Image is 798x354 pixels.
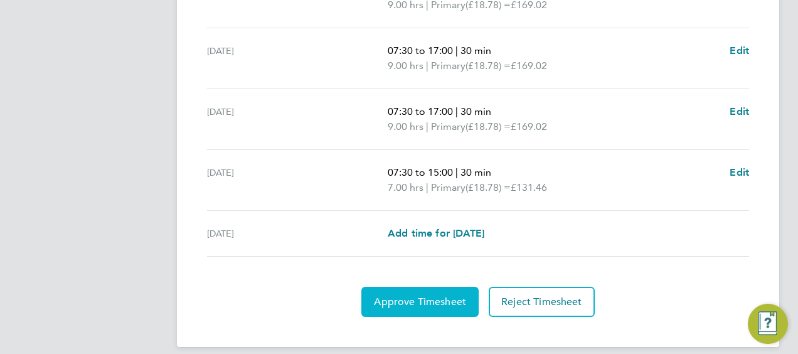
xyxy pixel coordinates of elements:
[730,43,749,58] a: Edit
[388,181,423,193] span: 7.00 hrs
[388,227,484,239] span: Add time for [DATE]
[455,166,458,178] span: |
[730,45,749,56] span: Edit
[426,121,428,132] span: |
[388,166,453,178] span: 07:30 to 15:00
[730,166,749,178] span: Edit
[207,165,388,195] div: [DATE]
[489,287,595,317] button: Reject Timesheet
[431,58,465,73] span: Primary
[374,296,466,308] span: Approve Timesheet
[465,60,511,72] span: (£18.78) =
[207,104,388,134] div: [DATE]
[730,165,749,180] a: Edit
[426,181,428,193] span: |
[460,166,491,178] span: 30 min
[748,304,788,344] button: Engage Resource Center
[465,181,511,193] span: (£18.78) =
[730,105,749,117] span: Edit
[207,226,388,241] div: [DATE]
[426,60,428,72] span: |
[465,121,511,132] span: (£18.78) =
[361,287,479,317] button: Approve Timesheet
[388,45,453,56] span: 07:30 to 17:00
[511,60,547,72] span: £169.02
[388,226,484,241] a: Add time for [DATE]
[388,105,453,117] span: 07:30 to 17:00
[460,105,491,117] span: 30 min
[207,43,388,73] div: [DATE]
[460,45,491,56] span: 30 min
[730,104,749,119] a: Edit
[455,105,458,117] span: |
[501,296,582,308] span: Reject Timesheet
[388,60,423,72] span: 9.00 hrs
[511,181,547,193] span: £131.46
[388,121,423,132] span: 9.00 hrs
[431,180,465,195] span: Primary
[455,45,458,56] span: |
[511,121,547,132] span: £169.02
[431,119,465,134] span: Primary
